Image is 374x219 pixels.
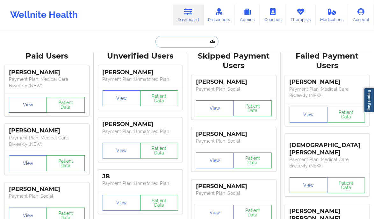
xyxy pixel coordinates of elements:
[364,88,374,113] a: Report Bug
[196,190,272,196] p: Payment Plan : Social
[290,78,365,86] div: [PERSON_NAME]
[9,135,85,147] p: Payment Plan : Medical Care Biweekly (NEW)
[235,4,260,25] a: Admins
[196,152,234,168] button: View
[196,100,234,116] button: View
[103,69,178,76] div: [PERSON_NAME]
[103,90,140,106] button: View
[260,4,286,25] a: Coaches
[103,143,140,159] button: View
[173,4,204,25] a: Dashboard
[103,195,140,211] button: View
[286,4,316,25] a: Therapists
[348,4,374,25] a: Account
[290,156,365,169] p: Payment Plan : Medical Care Biweekly (NEW)
[196,131,272,138] div: [PERSON_NAME]
[290,107,327,123] button: View
[9,193,85,199] p: Payment Plan : Social
[103,76,178,82] p: Payment Plan : Unmatched Plan
[196,138,272,144] p: Payment Plan : Social
[9,155,47,171] button: View
[9,186,85,193] div: [PERSON_NAME]
[191,51,276,71] div: Skipped Payment Users
[196,183,272,190] div: [PERSON_NAME]
[9,76,85,89] p: Payment Plan : Medical Care Biweekly (NEW)
[103,180,178,187] p: Payment Plan : Unmatched Plan
[47,155,84,171] button: Patient Data
[196,78,272,86] div: [PERSON_NAME]
[103,173,178,180] div: JB
[9,127,85,134] div: [PERSON_NAME]
[316,4,349,25] a: Medications
[9,69,85,76] div: [PERSON_NAME]
[290,177,327,193] button: View
[327,107,365,123] button: Patient Data
[196,86,272,92] p: Payment Plan : Social
[234,152,271,168] button: Patient Data
[204,4,235,25] a: Prescribers
[140,90,178,106] button: Patient Data
[285,51,370,71] div: Failed Payment Users
[290,86,365,99] p: Payment Plan : Medical Care Biweekly (NEW)
[327,177,365,193] button: Patient Data
[4,51,89,61] div: Paid Users
[140,143,178,159] button: Patient Data
[290,137,365,156] div: [DEMOGRAPHIC_DATA][PERSON_NAME]
[9,97,47,113] button: View
[140,195,178,211] button: Patient Data
[47,97,84,113] button: Patient Data
[98,51,183,61] div: Unverified Users
[234,100,271,116] button: Patient Data
[103,128,178,135] p: Payment Plan : Unmatched Plan
[103,121,178,128] div: [PERSON_NAME]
